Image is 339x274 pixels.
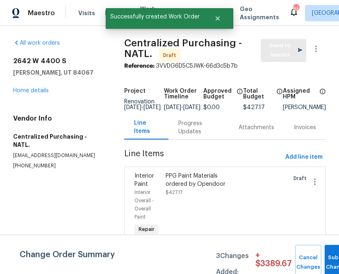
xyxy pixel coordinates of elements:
span: Draft [293,174,310,183]
div: Line Items [134,119,159,135]
div: Attachments [239,123,274,132]
span: Interior Paint [134,173,154,187]
button: Close [204,10,231,27]
button: Add line item [282,150,326,165]
span: $427.17 [243,105,265,110]
a: All work orders [13,40,60,46]
span: [DATE] [183,105,200,110]
div: 850 [293,5,299,13]
a: Home details [13,88,49,94]
span: Interior Overall - Overall Paint [134,190,154,219]
div: 3VVDG6D5C5JWK-66d3c5b7b [124,62,326,70]
h2: 2642 W 4400 S [13,57,105,65]
span: Centralized Purchasing - NATL. [124,38,242,59]
div: Progress Updates [178,119,219,136]
h5: Total Budget [243,88,274,100]
h5: Work Order Timeline [164,88,204,100]
div: Invoices [294,123,316,132]
p: [PHONE_NUMBER] [13,162,105,169]
span: Add line item [285,152,323,162]
span: - [164,105,200,110]
h5: Assigned HPM [283,88,317,100]
span: [DATE] [124,105,141,110]
span: Cancel Changes [299,253,317,272]
p: [EMAIL_ADDRESS][DOMAIN_NAME] [13,152,105,159]
span: Work Orders [140,5,161,21]
span: [DATE] [164,105,181,110]
span: The total cost of line items that have been approved by both Opendoor and the Trade Partner. This... [237,88,243,105]
span: Line Items [124,150,282,165]
span: Renovation [124,99,161,110]
span: $0.00 [203,105,220,110]
h4: Vendor Info [13,114,105,123]
span: Repair [135,225,158,233]
span: Successfully created Work Order [106,8,204,25]
div: PPG Paint Materials ordered by Opendoor [166,172,238,188]
h5: Centralized Purchasing - NATL. [13,132,105,149]
span: Maestro [28,9,55,17]
div: [PERSON_NAME] [283,105,326,110]
b: Reference: [124,63,155,69]
span: Geo Assignments [240,5,279,21]
span: [DATE] [143,105,161,110]
span: Draft [163,51,180,59]
button: Send to Vendor [261,39,306,62]
span: The hpm assigned to this work order. [319,88,326,105]
span: Send to Vendor [265,41,302,60]
span: $427.17 [166,190,182,195]
span: Projects [105,9,130,17]
h5: Approved Budget [203,88,234,100]
span: Visits [78,9,95,17]
h5: Project [124,88,146,94]
h5: [PERSON_NAME], UT 84067 [13,68,105,77]
span: The total cost of line items that have been proposed by Opendoor. This sum includes line items th... [276,88,283,105]
span: - [124,105,161,110]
